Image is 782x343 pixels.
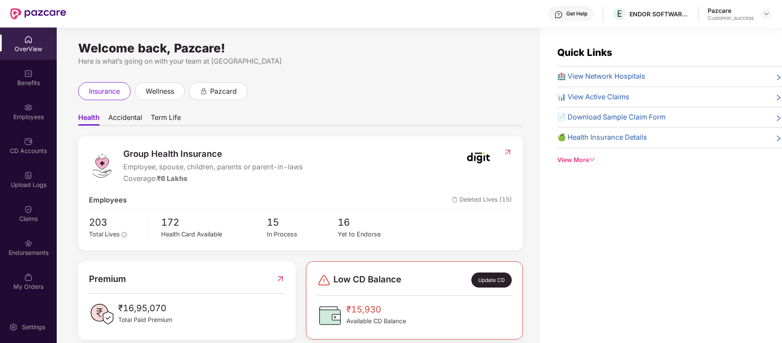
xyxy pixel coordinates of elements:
[78,113,100,126] span: Health
[161,214,267,230] span: 172
[9,323,18,331] img: svg+xml;base64,PHN2ZyBpZD0iU2V0dGluZy0yMHgyMCIgeG1sbnM9Imh0dHA6Ly93d3cudzMub3JnLzIwMDAvc3ZnIiB3aW...
[123,173,303,184] div: Coverage:
[333,273,401,288] span: Low CD Balance
[557,112,666,122] span: 📄 Download Sample Claim Form
[123,147,303,161] span: Group Health Insurance
[554,10,563,19] img: svg+xml;base64,PHN2ZyBpZD0iSGVscC0zMngzMiIgeG1sbnM9Imh0dHA6Ly93d3cudzMub3JnLzIwMDAvc3ZnIiB3aWR0aD...
[452,197,458,202] img: deleteIcon
[775,93,782,102] span: right
[708,6,754,15] div: Pazcare
[763,10,770,17] img: svg+xml;base64,PHN2ZyBpZD0iRHJvcGRvd24tMzJ4MzIiIHhtbG5zPSJodHRwOi8vd3d3LnczLm9yZy8yMDAwL3N2ZyIgd2...
[629,10,690,18] div: ENDOR SOFTWARE PRIVATE LIMITED
[122,232,127,237] span: info-circle
[338,230,408,239] div: Yet to Endorse
[89,153,115,178] img: logo
[317,303,343,328] img: CDBalanceIcon
[452,195,512,205] span: Deleted Lives (15)
[617,9,622,19] span: E
[557,92,629,102] span: 📊 View Active Claims
[471,273,512,288] div: Update CD
[24,103,33,112] img: svg+xml;base64,PHN2ZyBpZD0iRW1wbG95ZWVzIiB4bWxucz0iaHR0cDovL3d3dy53My5vcmcvMjAwMC9zdmciIHdpZHRoPS...
[146,86,174,97] span: wellness
[78,56,523,67] div: Here is what’s going on with your team at [GEOGRAPHIC_DATA]
[89,230,120,238] span: Total Lives
[317,273,331,287] img: svg+xml;base64,PHN2ZyBpZD0iRGFuZ2VyLTMyeDMyIiB4bWxucz0iaHR0cDovL3d3dy53My5vcmcvMjAwMC9zdmciIHdpZH...
[566,10,587,17] div: Get Help
[89,195,127,205] span: Employees
[89,214,142,230] span: 203
[118,301,172,315] span: ₹16,95,070
[346,303,406,316] span: ₹15,930
[346,316,406,326] span: Available CD Balance
[123,162,303,172] span: Employee, spouse, children, parents or parent-in-laws
[338,214,408,230] span: 16
[503,148,512,156] img: RedirectIcon
[267,214,337,230] span: 15
[775,113,782,122] span: right
[708,15,754,21] div: Customer_success
[276,272,285,286] img: RedirectIcon
[200,87,208,95] div: animation
[462,147,495,168] img: insurerIcon
[24,137,33,146] img: svg+xml;base64,PHN2ZyBpZD0iQ0RfQWNjb3VudHMiIGRhdGEtbmFtZT0iQ0QgQWNjb3VudHMiIHhtbG5zPSJodHRwOi8vd3...
[24,239,33,248] img: svg+xml;base64,PHN2ZyBpZD0iRW5kb3JzZW1lbnRzIiB4bWxucz0iaHR0cDovL3d3dy53My5vcmcvMjAwMC9zdmciIHdpZH...
[24,205,33,214] img: svg+xml;base64,PHN2ZyBpZD0iQ2xhaW0iIHhtbG5zPSJodHRwOi8vd3d3LnczLm9yZy8yMDAwL3N2ZyIgd2lkdGg9IjIwIi...
[24,171,33,180] img: svg+xml;base64,PHN2ZyBpZD0iVXBsb2FkX0xvZ3MiIGRhdGEtbmFtZT0iVXBsb2FkIExvZ3MiIHhtbG5zPSJodHRwOi8vd3...
[108,113,142,126] span: Accidental
[89,272,126,286] span: Premium
[161,230,267,239] div: Health Card Available
[89,86,120,97] span: insurance
[557,155,782,165] div: View More
[19,323,48,331] div: Settings
[24,35,33,44] img: svg+xml;base64,PHN2ZyBpZD0iSG9tZSIgeG1sbnM9Imh0dHA6Ly93d3cudzMub3JnLzIwMDAvc3ZnIiB3aWR0aD0iMjAiIG...
[775,134,782,143] span: right
[10,8,66,19] img: New Pazcare Logo
[157,174,187,183] span: ₹6 Lakhs
[557,71,645,82] span: 🏥 View Network Hospitals
[118,315,172,325] span: Total Paid Premium
[24,273,33,282] img: svg+xml;base64,PHN2ZyBpZD0iTXlfT3JkZXJzIiBkYXRhLW5hbWU9Ik15IE9yZGVycyIgeG1sbnM9Imh0dHA6Ly93d3cudz...
[24,69,33,78] img: svg+xml;base64,PHN2ZyBpZD0iQmVuZWZpdHMiIHhtbG5zPSJodHRwOi8vd3d3LnczLm9yZy8yMDAwL3N2ZyIgd2lkdGg9Ij...
[557,132,647,143] span: 🍏 Health Insurance Details
[557,46,612,58] span: Quick Links
[89,301,115,327] img: PaidPremiumIcon
[267,230,337,239] div: In Process
[589,156,595,162] span: down
[151,113,181,126] span: Term Life
[775,73,782,82] span: right
[210,86,237,97] span: pazcard
[78,45,523,52] div: Welcome back, Pazcare!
